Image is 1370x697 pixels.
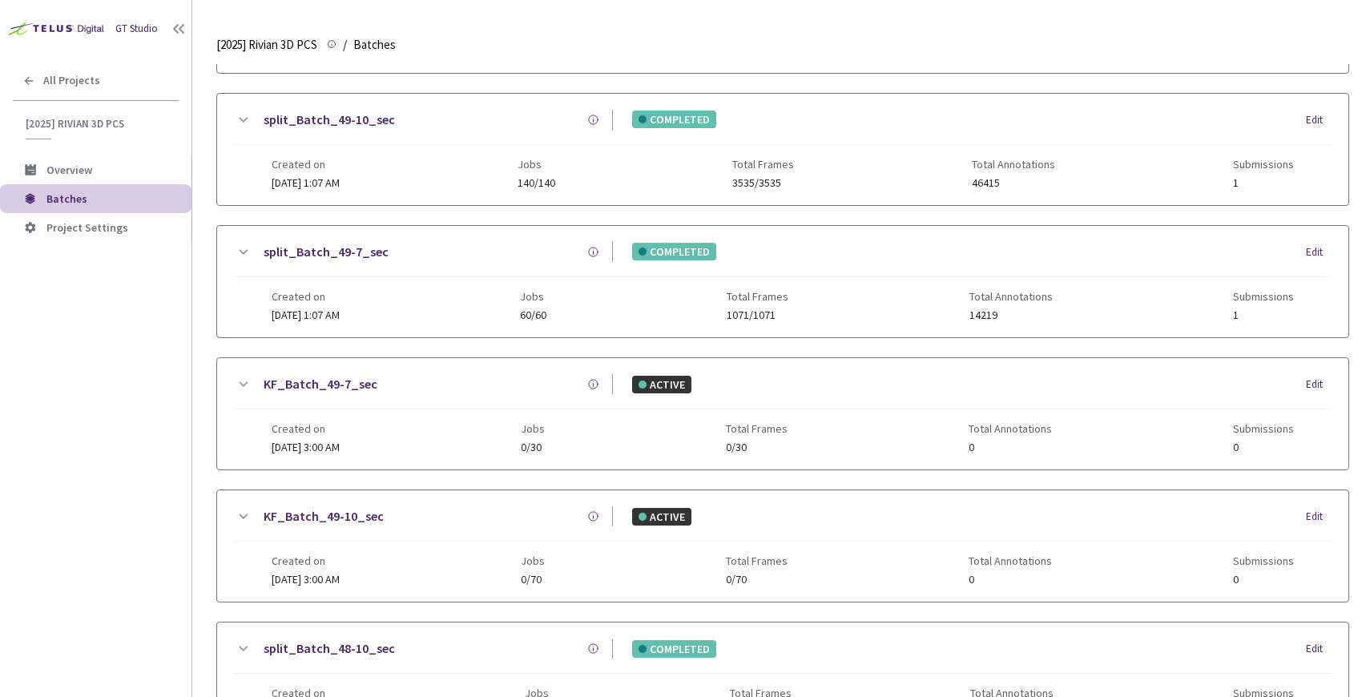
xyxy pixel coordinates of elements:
span: Submissions [1233,422,1294,435]
div: COMPLETED [632,111,716,128]
span: Total Frames [726,422,788,435]
span: [2025] Rivian 3D PCS [26,117,169,131]
span: [DATE] 1:07 AM [272,308,340,322]
span: 60/60 [520,309,546,321]
span: 1 [1233,309,1294,321]
span: Total Frames [732,158,794,171]
span: 0/70 [521,574,545,586]
span: 0/30 [521,441,545,453]
span: 0 [1233,574,1294,586]
span: Jobs [521,422,545,435]
span: Batches [46,191,87,206]
span: 0 [969,574,1052,586]
span: Created on [272,290,340,303]
span: 0 [1233,441,1294,453]
div: split_Batch_49-10_secCOMPLETEDEditCreated on[DATE] 1:07 AMJobs140/140Total Frames3535/3535Total A... [217,94,1348,205]
span: [2025] Rivian 3D PCS [216,35,317,54]
span: Total Annotations [969,290,1053,303]
span: [DATE] 3:00 AM [272,440,340,454]
span: 0/30 [726,441,788,453]
span: Submissions [1233,290,1294,303]
span: Total Annotations [969,422,1052,435]
a: split_Batch_49-7_sec [264,242,389,262]
span: Jobs [520,290,546,303]
span: [DATE] 1:07 AM [272,175,340,190]
span: Overview [46,163,92,177]
span: [DATE] 3:00 AM [272,572,340,586]
div: ACTIVE [632,376,691,393]
span: Total Frames [727,290,788,303]
div: Edit [1306,509,1332,525]
a: KF_Batch_49-7_sec [264,374,377,394]
span: Total Annotations [972,158,1055,171]
div: Edit [1306,377,1332,393]
span: 1 [1233,177,1294,189]
div: KF_Batch_49-7_secACTIVEEditCreated on[DATE] 3:00 AMJobs0/30Total Frames0/30Total Annotations0Subm... [217,358,1348,469]
div: Edit [1306,112,1332,128]
span: Submissions [1233,158,1294,171]
span: 0/70 [726,574,788,586]
div: COMPLETED [632,243,716,260]
span: Batches [353,35,396,54]
span: Jobs [518,158,555,171]
span: Created on [272,158,340,171]
span: 46415 [972,177,1055,189]
div: Edit [1306,244,1332,260]
div: KF_Batch_49-10_secACTIVEEditCreated on[DATE] 3:00 AMJobs0/70Total Frames0/70Total Annotations0Sub... [217,490,1348,602]
span: All Projects [43,74,100,87]
span: Jobs [521,554,545,567]
span: Submissions [1233,554,1294,567]
span: 14219 [969,309,1053,321]
div: ACTIVE [632,508,691,526]
span: 140/140 [518,177,555,189]
a: split_Batch_48-10_sec [264,639,395,659]
span: Created on [272,422,340,435]
div: GT Studio [115,22,158,37]
span: Total Frames [726,554,788,567]
span: Total Annotations [969,554,1052,567]
span: Project Settings [46,220,128,235]
span: Created on [272,554,340,567]
span: 3535/3535 [732,177,794,189]
a: KF_Batch_49-10_sec [264,506,384,526]
a: split_Batch_49-10_sec [264,110,395,130]
div: Edit [1306,641,1332,657]
div: split_Batch_49-7_secCOMPLETEDEditCreated on[DATE] 1:07 AMJobs60/60Total Frames1071/1071Total Anno... [217,226,1348,337]
span: 0 [969,441,1052,453]
li: / [343,35,347,54]
div: COMPLETED [632,640,716,658]
span: 1071/1071 [727,309,788,321]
